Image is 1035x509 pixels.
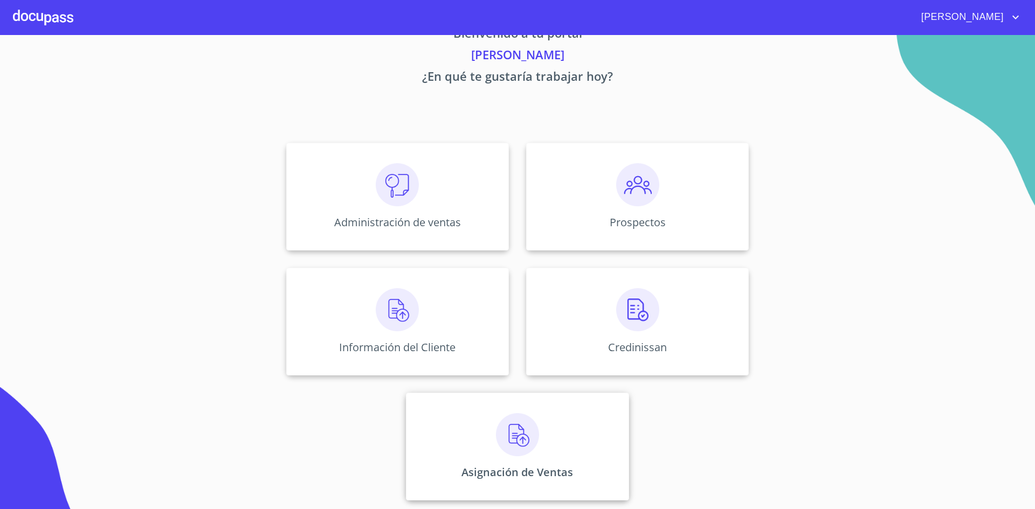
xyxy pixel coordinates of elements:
img: carga.png [376,288,419,331]
p: ¿En qué te gustaría trabajar hoy? [185,67,850,89]
p: Administración de ventas [334,215,461,229]
img: prospectos.png [616,163,659,206]
p: Información del Cliente [339,340,456,354]
img: carga.png [496,413,539,456]
p: Prospectos [610,215,666,229]
p: Asignación de Ventas [461,465,573,479]
button: account of current user [913,9,1022,26]
img: consulta.png [376,163,419,206]
p: Credinissan [608,340,667,354]
p: Bienvenido a tu portal [185,24,850,46]
p: [PERSON_NAME] [185,46,850,67]
span: [PERSON_NAME] [913,9,1009,26]
img: verificacion.png [616,288,659,331]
